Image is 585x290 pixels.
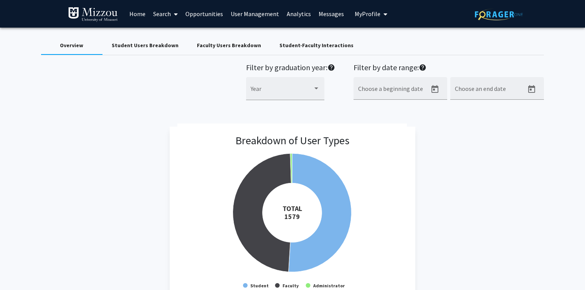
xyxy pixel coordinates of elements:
[197,41,261,49] div: Faculty Users Breakdown
[354,63,544,74] h2: Filter by date range:
[279,41,354,49] div: Student-Faculty Interactions
[68,7,118,22] img: University of Missouri Logo
[327,63,335,72] mat-icon: help
[419,63,426,72] mat-icon: help
[524,82,539,97] button: Open calendar
[246,63,335,74] h2: Filter by graduation year:
[313,283,345,288] text: Administrator
[60,41,83,49] div: Overview
[283,0,315,27] a: Analytics
[112,41,178,49] div: Student Users Breakdown
[355,10,380,18] span: My Profile
[126,0,149,27] a: Home
[427,82,443,97] button: Open calendar
[315,0,348,27] a: Messages
[227,0,283,27] a: User Management
[283,283,299,288] text: Faculty
[149,0,182,27] a: Search
[475,8,523,20] img: ForagerOne Logo
[283,204,302,221] tspan: TOTAL 1579
[182,0,227,27] a: Opportunities
[235,134,349,147] h3: Breakdown of User Types
[6,255,33,284] iframe: Chat
[250,283,269,288] text: Student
